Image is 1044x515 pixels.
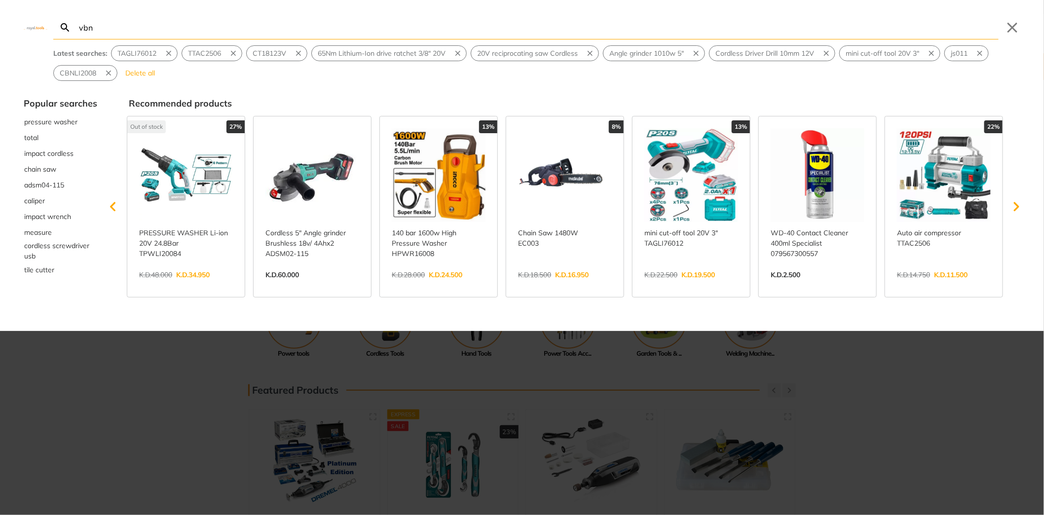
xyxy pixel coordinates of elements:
[24,133,38,143] span: total
[226,120,245,133] div: 27%
[925,46,940,61] button: Remove suggestion: mini cut-off tool 20V 3"
[24,25,47,30] img: Close
[951,48,968,59] span: js011
[732,120,750,133] div: 13%
[24,227,52,238] span: measure
[24,177,97,193] div: Suggestion: adsm04-115
[24,262,97,278] div: Suggestion: tile cutter
[477,48,578,59] span: 20V reciprocating saw Cordless
[584,46,598,61] button: Remove suggestion: 20V reciprocating saw Cordless
[453,49,462,58] svg: Remove suggestion: 65Nm Lithium-Ion drive ratchet 3/8" 20V
[59,22,71,34] svg: Search
[984,120,1003,133] div: 22%
[24,224,97,240] div: Suggestion: measure
[112,46,162,61] button: Select suggestion: TAGLI76012
[24,177,97,193] button: Select suggestion: adsm04-115
[312,46,451,61] button: Select suggestion: 65Nm Lithium-Ion drive ratchet 3/8" 20V
[24,265,54,275] span: tile cutter
[609,120,624,133] div: 8%
[820,46,835,61] button: Remove suggestion: Cordless Driver Drill 10mm 12V
[24,146,97,161] button: Select suggestion: impact cordless
[927,49,936,58] svg: Remove suggestion: mini cut-off tool 20V 3"
[24,193,97,209] button: Select suggestion: caliper
[24,224,97,240] button: Select suggestion: measure
[715,48,814,59] span: Cordless Driver Drill 10mm 12V
[945,46,973,61] button: Select suggestion: js011
[54,66,102,80] button: Select suggestion: CBNLI2008
[247,46,292,61] button: Select suggestion: CT18123V
[121,65,159,81] button: Delete all
[60,68,96,78] span: CBNLI2008
[586,49,595,58] svg: Remove suggestion: 20V reciprocating saw Cordless
[846,48,919,59] span: mini cut-off tool 20V 3"
[102,66,117,80] button: Remove suggestion: CBNLI2008
[973,46,988,61] button: Remove suggestion: js011
[246,45,307,61] div: Suggestion: CT18123V
[24,241,97,261] span: cordless screwdriver usb
[104,69,113,77] svg: Remove suggestion: CBNLI2008
[53,65,117,81] div: Suggestion: CBNLI2008
[117,48,156,59] span: TAGLI76012
[229,49,238,58] svg: Remove suggestion: TTAC2506
[24,209,97,224] div: Suggestion: impact wrench
[24,148,74,159] span: impact cordless
[129,97,1020,110] div: Recommended products
[292,46,307,61] button: Remove suggestion: CT18123V
[24,196,45,206] span: caliper
[471,46,584,61] button: Select suggestion: 20V reciprocating saw Cordless
[24,209,97,224] button: Select suggestion: impact wrench
[318,48,446,59] span: 65Nm Lithium-Ion drive ratchet 3/8" 20V
[24,146,97,161] div: Suggestion: impact cordless
[24,164,56,175] span: chain saw
[690,46,705,61] button: Remove suggestion: Angle grinder 1010w 5"
[182,46,227,61] button: Select suggestion: TTAC2506
[24,193,97,209] div: Suggestion: caliper
[227,46,242,61] button: Remove suggestion: TTAC2506
[77,16,999,39] input: Search…
[253,48,286,59] span: CT18123V
[182,45,242,61] div: Suggestion: TTAC2506
[162,46,177,61] button: Remove suggestion: TAGLI76012
[24,180,64,190] span: adsm04-115
[944,45,989,61] div: Suggestion: js011
[603,46,690,61] button: Select suggestion: Angle grinder 1010w 5"
[127,120,166,133] div: Out of stock
[111,45,178,61] div: Suggestion: TAGLI76012
[24,240,97,262] div: Suggestion: cordless screwdriver usb
[24,130,97,146] div: Suggestion: total
[840,46,925,61] button: Select suggestion: mini cut-off tool 20V 3"
[24,114,97,130] div: Suggestion: pressure washer
[24,97,97,110] div: Popular searches
[609,48,684,59] span: Angle grinder 1010w 5"
[24,130,97,146] button: Select suggestion: total
[294,49,303,58] svg: Remove suggestion: CT18123V
[1005,20,1020,36] button: Close
[24,262,97,278] button: Select suggestion: tile cutter
[164,49,173,58] svg: Remove suggestion: TAGLI76012
[479,120,497,133] div: 13%
[24,117,77,127] span: pressure washer
[1007,197,1026,217] svg: Scroll right
[975,49,984,58] svg: Remove suggestion: js011
[24,161,97,177] div: Suggestion: chain saw
[839,45,940,61] div: Suggestion: mini cut-off tool 20V 3"
[103,197,123,217] svg: Scroll left
[822,49,831,58] svg: Remove suggestion: Cordless Driver Drill 10mm 12V
[24,161,97,177] button: Select suggestion: chain saw
[709,45,835,61] div: Suggestion: Cordless Driver Drill 10mm 12V
[311,45,467,61] div: Suggestion: 65Nm Lithium-Ion drive ratchet 3/8" 20V
[603,45,705,61] div: Suggestion: Angle grinder 1010w 5"
[471,45,599,61] div: Suggestion: 20V reciprocating saw Cordless
[24,212,71,222] span: impact wrench
[24,114,97,130] button: Select suggestion: pressure washer
[24,240,97,262] button: Select suggestion: cordless screwdriver usb
[451,46,466,61] button: Remove suggestion: 65Nm Lithium-Ion drive ratchet 3/8" 20V
[53,48,107,59] div: Latest searches:
[692,49,701,58] svg: Remove suggestion: Angle grinder 1010w 5"
[188,48,221,59] span: TTAC2506
[709,46,820,61] button: Select suggestion: Cordless Driver Drill 10mm 12V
